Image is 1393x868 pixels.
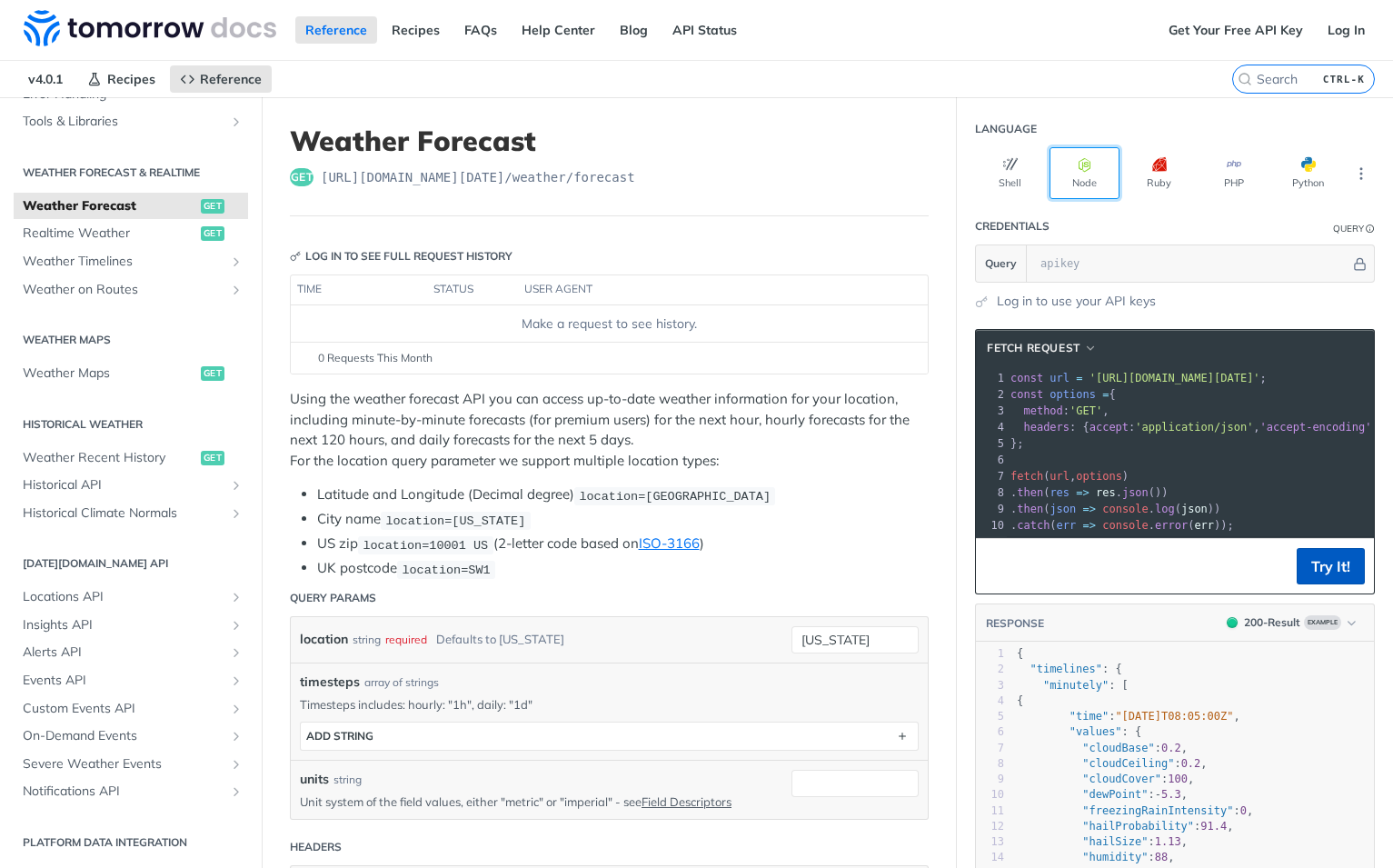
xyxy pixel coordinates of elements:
button: Copy to clipboard [985,553,1010,580]
button: Show subpages for Historical API [229,478,244,493]
button: Show subpages for Severe Weather Events [229,757,244,772]
span: = [1076,372,1082,384]
th: status [427,275,518,304]
button: Show subpages for Custom Events API [229,702,244,716]
a: Tools & LibrariesShow subpages for Tools & Libraries [14,108,248,135]
div: 4 [976,419,1007,435]
span: console [1102,519,1149,532]
span: url [1050,372,1070,384]
div: 2 [976,386,1007,403]
span: method [1023,404,1062,417]
span: . ( . ()) [1010,486,1169,499]
span: { [1017,694,1023,707]
span: => [1083,503,1096,515]
a: ISO-3166 [639,534,700,552]
span: 'application/json' [1135,421,1253,434]
div: 1 [976,646,1004,662]
button: Show subpages for Locations API [229,590,244,604]
a: Get Your Free API Key [1159,16,1313,44]
span: "freezingRainIntensity" [1082,804,1233,817]
div: 5 [976,709,1004,724]
a: Realtime Weatherget [14,220,248,247]
span: accept [1090,421,1129,434]
div: 200 - Result [1244,614,1300,631]
a: Reference [170,65,272,93]
p: Using the weather forecast API you can access up-to-date weather information for your location, i... [290,389,929,471]
a: Weather Recent Historyget [14,444,248,472]
span: => [1083,519,1096,532]
div: 9 [976,772,1004,787]
span: : [ [1017,679,1129,692]
span: "cloudCover" [1082,773,1161,785]
h1: Weather Forecast [290,125,929,157]
span: Weather Timelines [23,253,224,271]
span: Recipes [107,71,155,87]
span: get [201,366,224,381]
button: Show subpages for Weather on Routes [229,283,244,297]
span: res [1050,486,1070,499]
p: Unit system of the field values, either "metric" or "imperial" - see [300,793,764,810]
a: FAQs [454,16,507,44]
span: console [1102,503,1149,515]
span: "dewPoint" [1082,788,1148,801]
span: 'GET' [1070,404,1102,417]
span: location=[US_STATE] [385,514,525,527]
span: get [201,199,224,214]
a: On-Demand EventsShow subpages for On-Demand Events [14,723,248,750]
button: Show subpages for Weather Timelines [229,254,244,269]
kbd: CTRL-K [1318,70,1369,88]
svg: More ellipsis [1353,165,1369,182]
span: On-Demand Events [23,727,224,745]
div: Log in to see full request history [290,248,512,264]
div: 6 [976,724,1004,740]
span: Locations API [23,588,224,606]
span: json [1122,486,1149,499]
div: 3 [976,678,1004,693]
div: 11 [976,803,1004,819]
span: options [1076,470,1122,483]
div: required [385,626,427,653]
button: ADD string [301,723,918,750]
span: Weather Forecast [23,197,196,215]
a: Weather Forecastget [14,193,248,220]
a: Blog [610,16,658,44]
div: 14 [976,850,1004,865]
span: Insights API [23,616,224,634]
a: Historical APIShow subpages for Historical API [14,472,248,499]
span: timesteps [300,673,360,692]
span: Alerts API [23,644,224,662]
span: - [1155,788,1161,801]
div: 6 [976,452,1007,468]
span: get [290,168,313,186]
li: US zip (2-letter code based on ) [317,534,929,554]
a: Recipes [77,65,165,93]
button: Hide [1350,254,1369,273]
span: then [1017,503,1043,515]
span: : , [1017,835,1188,848]
th: user agent [518,275,891,304]
span: "time" [1070,710,1109,723]
div: 10 [976,517,1007,534]
svg: Search [1238,72,1252,86]
span: Query [985,255,1017,272]
label: location [300,626,348,653]
a: Locations APIShow subpages for Locations API [14,584,248,611]
a: Notifications APIShow subpages for Notifications API [14,778,248,805]
span: "cloudBase" [1082,742,1154,754]
a: Help Center [512,16,605,44]
span: = [1102,388,1109,401]
a: Events APIShow subpages for Events API [14,667,248,694]
button: Show subpages for Insights API [229,618,244,633]
span: Realtime Weather [23,224,196,243]
span: : , [1017,710,1240,723]
button: Python [1273,147,1343,199]
button: Show subpages for On-Demand Events [229,729,244,743]
h2: Weather Maps [14,332,248,348]
span: url [1050,470,1070,483]
span: 200 [1227,617,1238,628]
button: Show subpages for Events API [229,673,244,688]
a: Log in to use your API keys [997,292,1156,311]
div: Make a request to see history. [298,314,920,334]
div: Defaults to [US_STATE] [436,626,564,653]
span: err [1194,519,1214,532]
